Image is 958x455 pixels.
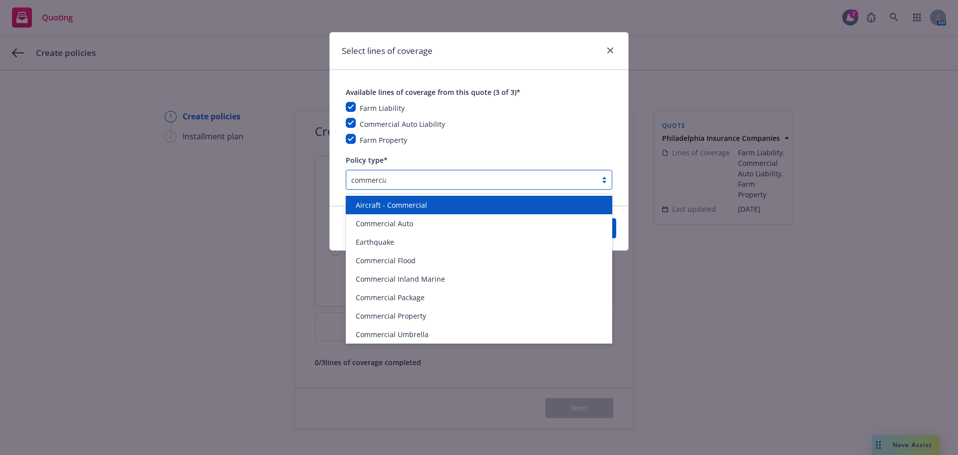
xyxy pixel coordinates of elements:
[356,292,425,303] span: Commercial Package
[360,119,445,129] span: Commercial Auto Liability
[360,135,407,145] span: Farm Property
[346,155,388,165] span: Policy type*
[356,237,394,247] span: Earthquake
[356,274,445,284] span: Commercial Inland Marine
[356,218,413,229] span: Commercial Auto
[356,255,416,266] span: Commercial Flood
[360,103,405,113] span: Farm Liability
[356,329,429,340] span: Commercial Umbrella
[356,200,427,210] span: Aircraft - Commercial
[604,44,616,56] a: close
[356,311,426,321] span: Commercial Property
[342,44,433,57] h1: Select lines of coverage
[346,87,520,97] span: Available lines of coverage from this quote (3 of 3)*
